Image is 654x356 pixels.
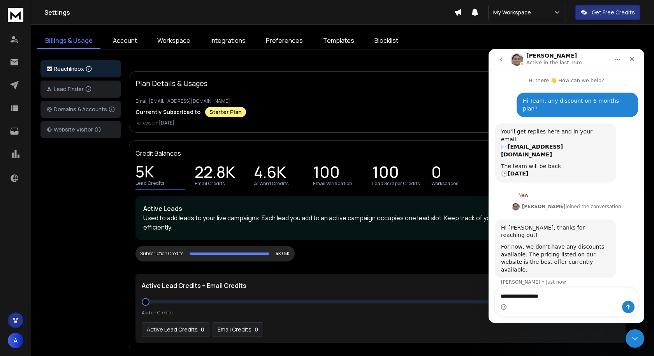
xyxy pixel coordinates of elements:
a: Templates [315,33,362,49]
p: Currently Subscribed to [135,108,200,116]
p: Active Leads [143,204,618,213]
button: Website Visitor [40,121,121,138]
a: Workspace [149,33,198,49]
iframe: Intercom live chat [489,49,644,323]
a: Blocklist [367,33,406,49]
div: Starter Plan [205,107,246,117]
a: Preferences [258,33,311,49]
p: 4.6K [254,168,286,179]
button: Get Free Credits [575,5,640,20]
p: 22.8K [195,168,235,179]
img: logo [47,67,52,72]
p: AI Word Credits [254,181,288,187]
p: 5K [135,168,154,179]
p: Add on Credits [142,310,172,316]
a: Integrations [203,33,253,49]
p: Active Lead Credits [147,326,198,333]
p: 0 [201,326,204,333]
a: Account [105,33,145,49]
p: Lead Credits [135,180,164,186]
iframe: Intercom live chat [626,329,644,348]
p: Used to add leads to your live campaigns. Each lead you add to an active campaign occupies one le... [143,213,618,232]
button: A [8,333,23,348]
button: Lead Finder [40,81,121,98]
button: Domains & Accounts [40,101,121,118]
p: Email Credits [218,326,251,333]
p: Renews on: [135,120,626,126]
p: My Workspace [493,9,534,16]
p: Email Verification [313,181,352,187]
p: Active Lead Credits + Email Credits [142,281,246,290]
p: Email Credits [195,181,225,187]
p: Lead Scraper Credits [372,181,420,187]
p: Credit Balances [135,149,181,158]
img: logo [8,8,23,22]
p: 100 [372,168,399,179]
p: 0 [255,326,258,333]
button: ReachInbox [40,60,121,77]
h1: Settings [44,8,454,17]
span: [DATE] [159,119,174,126]
p: Plan Details & Usages [135,78,207,89]
p: 100 [313,168,340,179]
p: Workspaces [431,181,458,187]
p: 5K/ 5K [276,251,290,257]
p: Get Free Credits [592,9,635,16]
p: 0 [431,168,441,179]
a: Billings & Usage [37,33,100,49]
p: Email: [EMAIL_ADDRESS][DOMAIN_NAME] [135,98,626,104]
div: Subscription Credits [140,251,183,257]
